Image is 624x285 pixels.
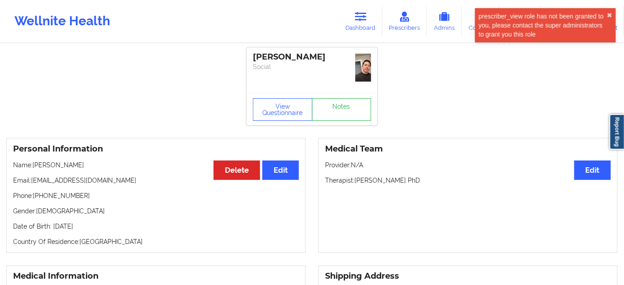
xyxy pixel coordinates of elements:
p: Social [253,62,371,71]
button: Delete [214,161,260,180]
button: close [607,12,612,19]
a: Admins [427,6,462,36]
h3: Personal Information [13,144,299,154]
div: [PERSON_NAME] [253,52,371,62]
img: dc21e91c-9ac7-4411-a0d6-6e64f73f3fe6_823fbc6f-7b45-4a9f-95dc-7709b321c6ba5B08867D-9271-435D-8F17-... [355,54,371,82]
a: Notes [312,98,372,121]
p: Email: [EMAIL_ADDRESS][DOMAIN_NAME] [13,176,299,185]
button: Edit [262,161,299,180]
h3: Shipping Address [325,271,611,281]
p: Name: [PERSON_NAME] [13,161,299,170]
p: Date of Birth: [DATE] [13,222,299,231]
h3: Medical Information [13,271,299,281]
p: Phone: [PHONE_NUMBER] [13,191,299,200]
button: Edit [574,161,611,180]
a: Prescribers [382,6,427,36]
h3: Medical Team [325,144,611,154]
a: Report Bug [610,114,624,150]
p: Therapist: [PERSON_NAME] PhD [325,176,611,185]
div: prescriber_view role has not been granted to you, please contact the super administrators to gran... [479,12,607,39]
p: Provider: N/A [325,161,611,170]
a: Dashboard [339,6,382,36]
a: Coaches [462,6,499,36]
p: Gender: [DEMOGRAPHIC_DATA] [13,207,299,216]
p: Country Of Residence: [GEOGRAPHIC_DATA] [13,237,299,246]
button: View Questionnaire [253,98,312,121]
